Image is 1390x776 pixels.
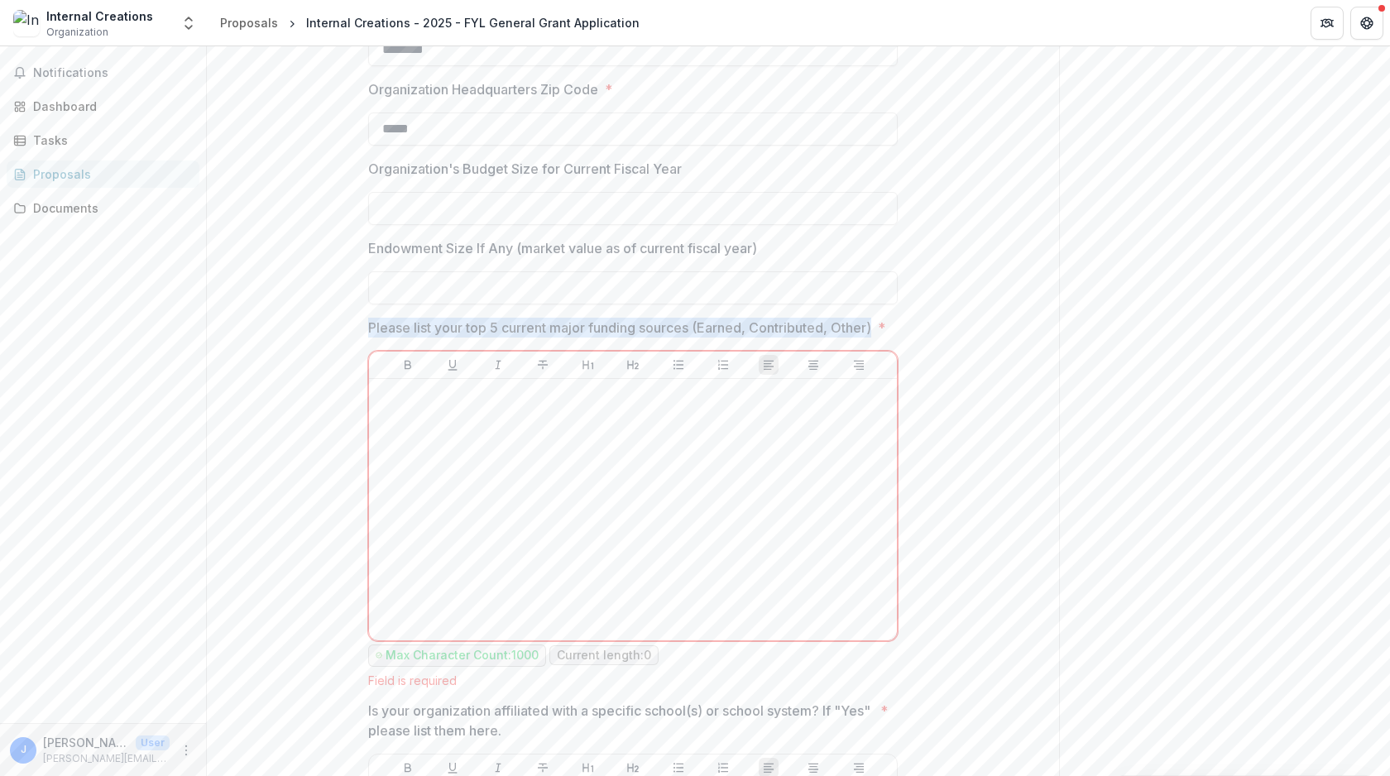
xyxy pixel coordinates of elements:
[1350,7,1383,40] button: Get Help
[136,735,170,750] p: User
[33,66,193,80] span: Notifications
[13,10,40,36] img: Internal Creations
[7,60,199,86] button: Notifications
[7,160,199,188] a: Proposals
[213,11,285,35] a: Proposals
[7,194,199,222] a: Documents
[368,238,757,258] p: Endowment Size If Any (market value as of current fiscal year)
[213,11,646,35] nav: breadcrumb
[669,355,688,375] button: Bullet List
[33,165,186,183] div: Proposals
[33,199,186,217] div: Documents
[488,355,508,375] button: Italicize
[713,355,733,375] button: Ordered List
[46,7,153,25] div: Internal Creations
[578,355,598,375] button: Heading 1
[220,14,278,31] div: Proposals
[1311,7,1344,40] button: Partners
[368,79,598,99] p: Organization Headquarters Zip Code
[398,355,418,375] button: Bold
[177,7,200,40] button: Open entity switcher
[7,93,199,120] a: Dashboard
[368,159,682,179] p: Organization's Budget Size for Current Fiscal Year
[557,649,651,663] p: Current length: 0
[368,701,874,740] p: Is your organization affiliated with a specific school(s) or school system? If "Yes" please list ...
[368,318,871,338] p: Please list your top 5 current major funding sources (Earned, Contributed, Other)
[803,355,823,375] button: Align Center
[386,649,539,663] p: Max Character Count: 1000
[46,25,108,40] span: Organization
[368,673,898,687] div: Field is required
[33,98,186,115] div: Dashboard
[43,751,170,766] p: [PERSON_NAME][EMAIL_ADDRESS][DOMAIN_NAME]
[7,127,199,154] a: Tasks
[849,355,869,375] button: Align Right
[33,132,186,149] div: Tasks
[443,355,463,375] button: Underline
[176,740,196,760] button: More
[623,355,643,375] button: Heading 2
[43,734,129,751] p: [PERSON_NAME][EMAIL_ADDRESS][DOMAIN_NAME]
[759,355,779,375] button: Align Left
[21,745,26,755] div: jeremy.mock@internalcreations.org
[306,14,640,31] div: Internal Creations - 2025 - FYL General Grant Application
[533,355,553,375] button: Strike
